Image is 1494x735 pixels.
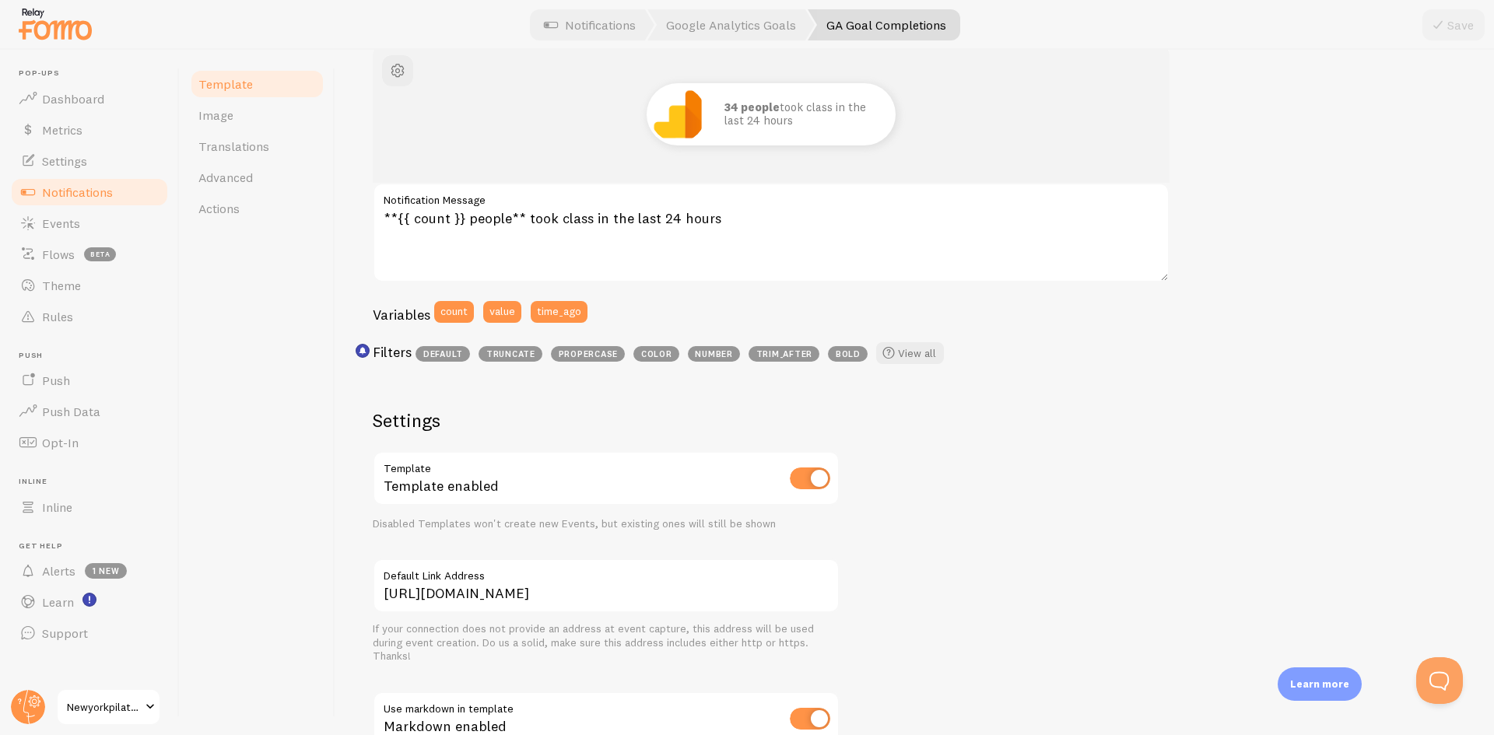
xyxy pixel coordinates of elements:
[42,215,80,231] span: Events
[650,86,706,142] img: Fomo
[42,184,113,200] span: Notifications
[42,625,88,641] span: Support
[189,68,325,100] a: Template
[67,698,141,716] span: Newyorkpilates
[483,301,521,323] button: value
[198,138,269,154] span: Translations
[198,170,253,185] span: Advanced
[16,4,94,44] img: fomo-relay-logo-orange.svg
[724,100,780,114] strong: 34 people
[198,201,240,216] span: Actions
[189,193,325,224] a: Actions
[85,563,127,579] span: 1 new
[9,145,170,177] a: Settings
[42,594,74,610] span: Learn
[9,618,170,649] a: Support
[1278,667,1362,701] div: Learn more
[9,208,170,239] a: Events
[9,586,170,618] a: Learn
[19,541,170,551] span: Get Help
[373,451,840,508] div: Template enabled
[42,309,73,324] span: Rules
[42,404,100,419] span: Push Data
[19,68,170,79] span: Pop-ups
[9,555,170,586] a: Alerts 1 new
[373,517,840,531] div: Disabled Templates won't create new Events, but existing ones will still be shown
[9,270,170,301] a: Theme
[9,114,170,145] a: Metrics
[356,344,370,358] svg: <p>Use filters like | propercase to change CITY to City in your templates</p>
[9,301,170,332] a: Rules
[9,83,170,114] a: Dashboard
[198,76,253,92] span: Template
[189,131,325,162] a: Translations
[42,373,70,388] span: Push
[42,278,81,293] span: Theme
[42,91,104,107] span: Dashboard
[373,343,412,361] h3: Filters
[42,499,72,515] span: Inline
[479,346,542,362] span: truncate
[198,107,233,123] span: Image
[633,346,679,362] span: color
[19,477,170,487] span: Inline
[688,346,740,362] span: number
[9,396,170,427] a: Push Data
[19,351,170,361] span: Push
[56,688,161,726] a: Newyorkpilates
[749,346,819,362] span: trim_after
[9,365,170,396] a: Push
[189,100,325,131] a: Image
[82,593,96,607] svg: <p>Watch New Feature Tutorials!</p>
[1290,677,1349,691] p: Learn more
[42,247,75,262] span: Flows
[42,435,79,450] span: Opt-In
[373,558,840,585] label: Default Link Address
[416,346,470,362] span: default
[9,492,170,523] a: Inline
[42,153,87,169] span: Settings
[531,301,587,323] button: time_ago
[373,408,840,432] h2: Settings
[42,122,82,138] span: Metrics
[434,301,474,323] button: count
[9,427,170,458] a: Opt-In
[876,342,944,364] a: View all
[373,183,1170,209] label: Notification Message
[724,101,880,127] p: took class in the last 24 hours
[828,346,868,362] span: bold
[1416,657,1463,704] iframe: Help Scout Beacon - Open
[373,306,430,324] h3: Variables
[551,346,625,362] span: propercase
[9,239,170,270] a: Flows beta
[189,162,325,193] a: Advanced
[9,177,170,208] a: Notifications
[373,622,840,663] div: If your connection does not provide an address at event capture, this address will be used during...
[84,247,116,261] span: beta
[42,563,75,579] span: Alerts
